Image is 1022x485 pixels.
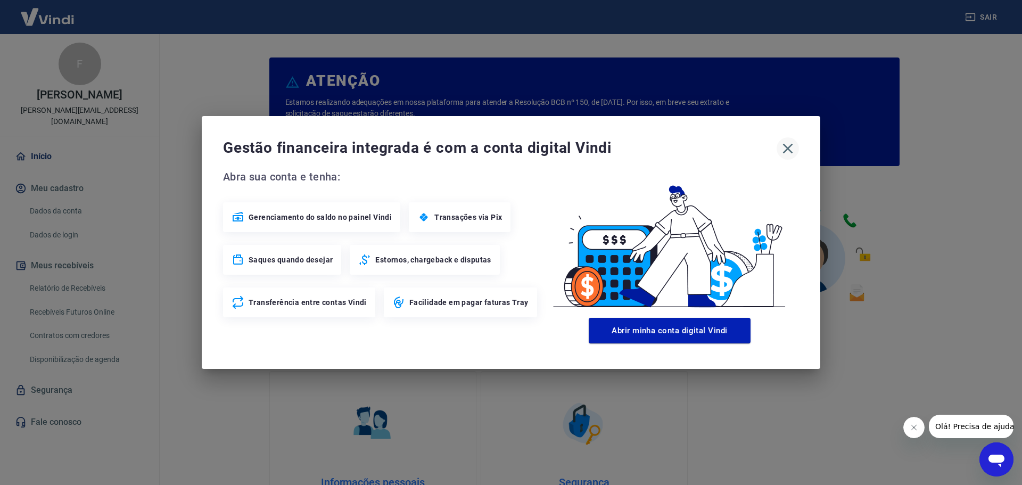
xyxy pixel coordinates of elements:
[540,168,799,314] img: Good Billing
[249,254,333,265] span: Saques quando desejar
[249,297,367,308] span: Transferência entre contas Vindi
[979,442,1013,476] iframe: Botão para abrir a janela de mensagens
[434,212,502,223] span: Transações via Pix
[409,297,529,308] span: Facilidade em pagar faturas Tray
[223,168,540,185] span: Abra sua conta e tenha:
[589,318,751,343] button: Abrir minha conta digital Vindi
[375,254,491,265] span: Estornos, chargeback e disputas
[6,7,89,16] span: Olá! Precisa de ajuda?
[249,212,392,223] span: Gerenciamento do saldo no painel Vindi
[223,137,777,159] span: Gestão financeira integrada é com a conta digital Vindi
[903,417,925,438] iframe: Fechar mensagem
[929,415,1013,438] iframe: Mensagem da empresa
